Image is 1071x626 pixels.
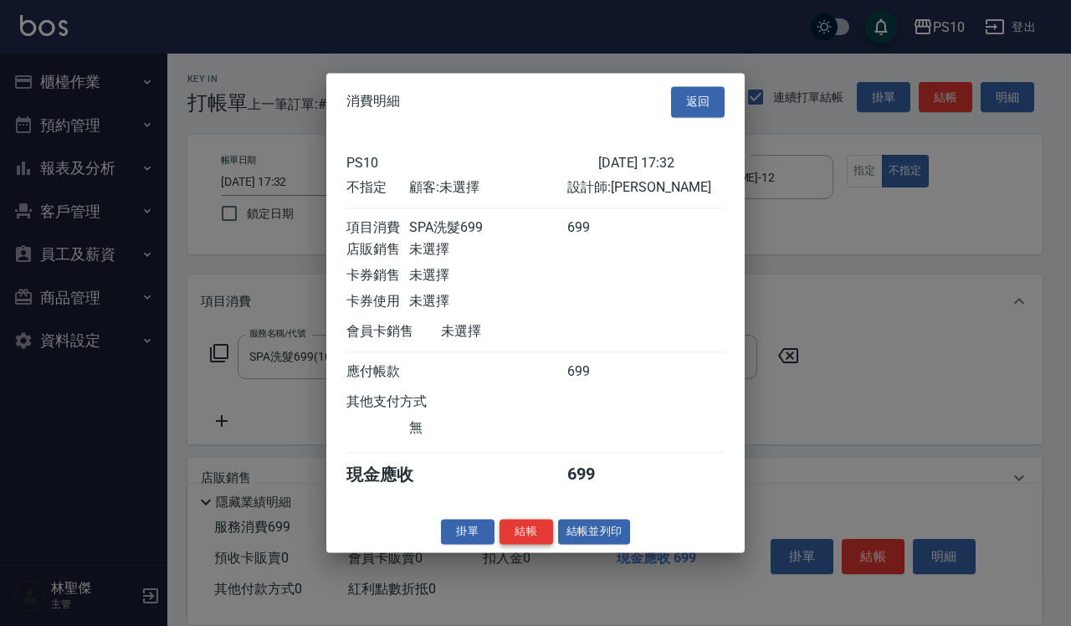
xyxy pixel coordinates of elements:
[346,293,409,310] div: 卡券使用
[409,267,566,285] div: 未選擇
[671,86,725,117] button: 返回
[409,293,566,310] div: 未選擇
[346,464,441,486] div: 現金應收
[346,179,409,197] div: 不指定
[441,323,598,341] div: 未選擇
[409,241,566,259] div: 未選擇
[346,267,409,285] div: 卡券銷售
[409,419,566,437] div: 無
[346,363,409,381] div: 應付帳款
[567,179,725,197] div: 設計師: [PERSON_NAME]
[346,94,400,110] span: 消費明細
[409,179,566,197] div: 顧客: 未選擇
[567,363,630,381] div: 699
[409,219,566,237] div: SPA洗髮699
[598,155,725,171] div: [DATE] 17:32
[346,323,441,341] div: 會員卡銷售
[346,241,409,259] div: 店販銷售
[567,464,630,486] div: 699
[346,219,409,237] div: 項目消費
[558,519,631,545] button: 結帳並列印
[346,393,473,411] div: 其他支付方式
[346,155,598,171] div: PS10
[441,519,495,545] button: 掛單
[500,519,553,545] button: 結帳
[567,219,630,237] div: 699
